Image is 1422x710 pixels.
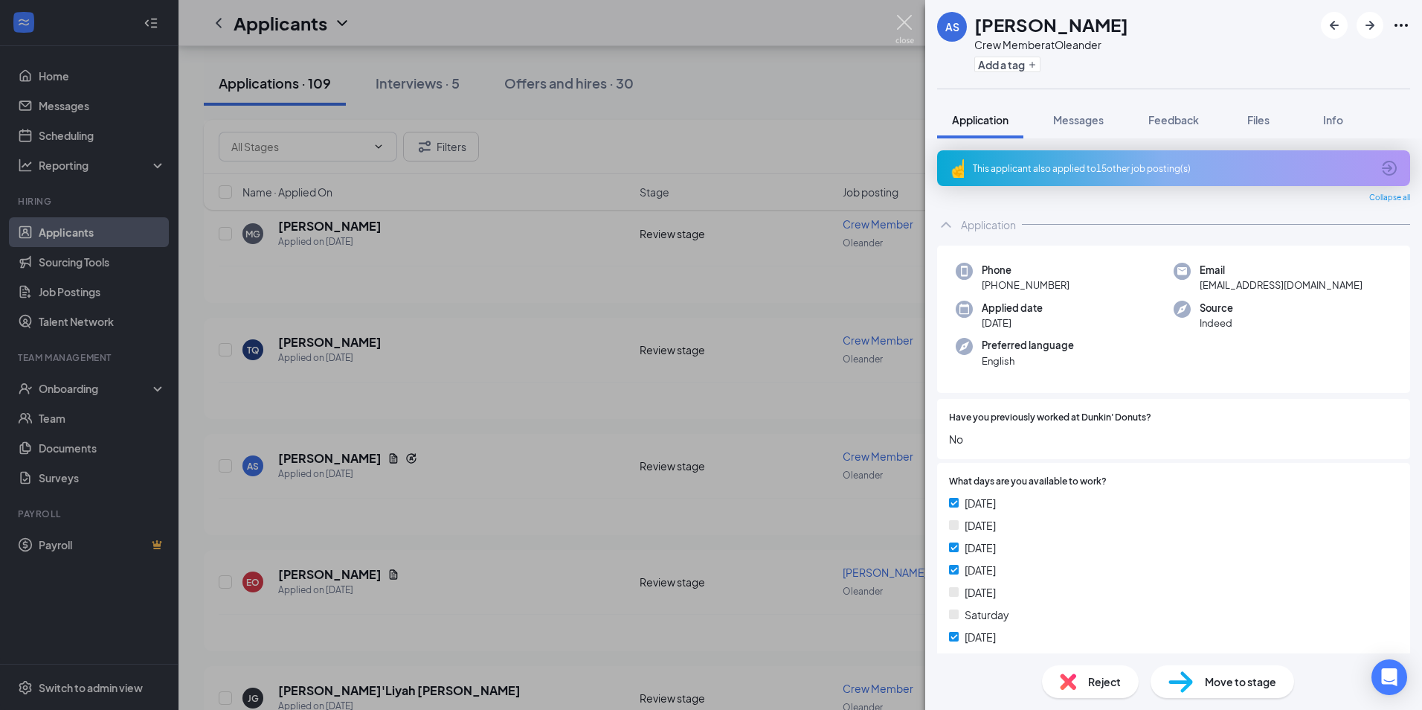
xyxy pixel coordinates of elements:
span: [DATE] [965,540,996,556]
span: [DATE] [965,517,996,534]
div: Application [961,217,1016,232]
button: ArrowRight [1357,12,1383,39]
span: [DATE] [965,495,996,511]
span: [EMAIL_ADDRESS][DOMAIN_NAME] [1200,278,1363,292]
span: What days are you available to work? [949,475,1107,489]
span: Applied date [982,301,1043,316]
span: Application [952,113,1008,127]
span: [DATE] [965,629,996,645]
svg: Ellipses [1392,16,1410,34]
span: Source [1200,301,1233,316]
span: Email [1200,263,1363,278]
span: Collapse all [1369,192,1410,204]
span: Messages [1053,113,1104,127]
span: Have you previously worked at Dunkin' Donuts? [949,411,1151,425]
span: Preferred language [982,338,1074,353]
svg: ArrowRight [1361,16,1379,34]
span: Phone [982,263,1069,278]
svg: Plus [1028,60,1037,69]
div: This applicant also applied to 15 other job posting(s) [973,162,1371,175]
span: [DATE] [965,584,996,601]
div: AS [945,19,959,34]
span: [DATE] [965,562,996,578]
span: English [982,354,1074,368]
span: [DATE] [982,316,1043,330]
span: [PHONE_NUMBER] [982,278,1069,292]
span: Move to stage [1205,674,1276,690]
button: PlusAdd a tag [974,57,1040,72]
svg: ChevronUp [937,216,955,234]
svg: ArrowCircle [1380,159,1398,177]
button: ArrowLeftNew [1321,12,1348,39]
h1: [PERSON_NAME] [974,12,1128,37]
span: Feedback [1148,113,1199,127]
div: Open Intercom Messenger [1371,659,1407,695]
svg: ArrowLeftNew [1325,16,1343,34]
span: Info [1323,113,1343,127]
span: No [949,431,1398,447]
span: Saturday [965,607,1009,623]
span: Indeed [1200,316,1233,330]
span: Files [1247,113,1270,127]
div: Crew Member at Oleander [974,37,1128,52]
span: Reject [1088,674,1121,690]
